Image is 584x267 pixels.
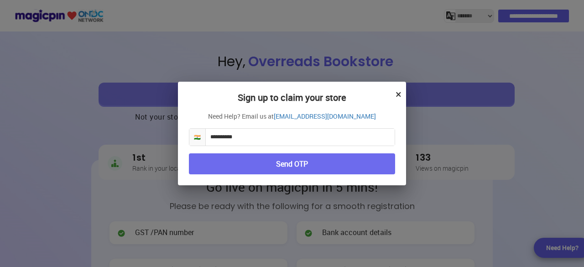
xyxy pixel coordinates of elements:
button: × [396,86,401,102]
h2: Sign up to claim your store [189,93,395,112]
button: Send OTP [189,153,395,175]
p: Need Help? Email us at [189,112,395,121]
span: 🇮🇳 [189,129,206,146]
a: [EMAIL_ADDRESS][DOMAIN_NAME] [274,112,376,121]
